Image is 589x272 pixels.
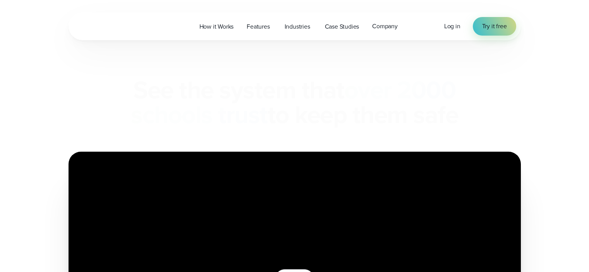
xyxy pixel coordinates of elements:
[372,22,398,31] span: Company
[318,19,366,34] a: Case Studies
[325,22,359,31] span: Case Studies
[482,22,507,31] span: Try it free
[193,19,240,34] a: How it Works
[444,22,460,31] a: Log in
[247,22,270,31] span: Features
[199,22,234,31] span: How it Works
[473,17,516,36] a: Try it free
[285,22,310,31] span: Industries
